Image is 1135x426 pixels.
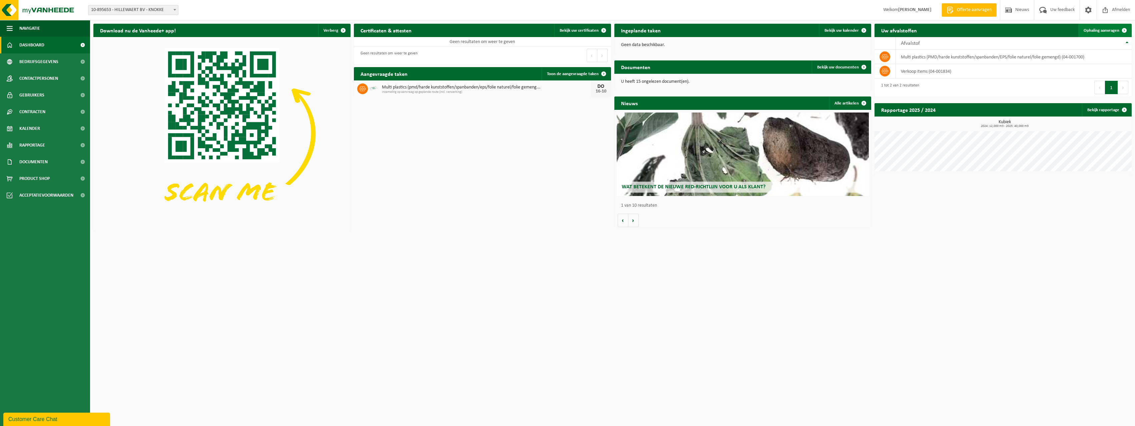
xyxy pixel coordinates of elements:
[93,37,351,230] img: Download de VHEPlus App
[617,113,869,196] a: Wat betekent de nieuwe RED-richtlijn voor u als klant?
[554,24,610,37] a: Bekijk uw certificaten
[587,49,597,62] button: Previous
[878,80,919,95] div: 1 tot 2 van 2 resultaten
[597,49,608,62] button: Next
[19,70,58,87] span: Contactpersonen
[812,60,871,74] a: Bekijk uw documenten
[824,28,859,33] span: Bekijk uw kalender
[3,411,111,426] iframe: chat widget
[19,187,73,204] span: Acceptatievoorwaarden
[1105,81,1118,94] button: 1
[594,89,608,94] div: 16-10
[19,20,40,37] span: Navigatie
[19,154,48,170] span: Documenten
[621,43,865,47] p: Geen data beschikbaar.
[942,3,997,17] a: Offerte aanvragen
[614,96,644,110] h2: Nieuws
[19,37,44,53] span: Dashboard
[19,137,45,154] span: Rapportage
[614,60,657,73] h2: Documenten
[318,24,350,37] button: Verberg
[829,96,871,110] a: Alle artikelen
[621,79,865,84] p: U heeft 15 ongelezen document(en).
[896,64,1132,78] td: verkoop items (04-001834)
[817,65,859,69] span: Bekijk uw documenten
[547,72,599,76] span: Toon de aangevraagde taken
[618,214,628,227] button: Vorige
[1094,81,1105,94] button: Previous
[19,170,50,187] span: Product Shop
[368,82,379,94] img: LP-SK-00500-LPE-16
[1082,103,1131,117] a: Bekijk rapportage
[896,50,1132,64] td: multi plastics (PMD/harde kunststoffen/spanbanden/EPS/folie naturel/folie gemengd) (04-001700)
[93,24,182,37] h2: Download nu de Vanheede+ app!
[878,125,1132,128] span: 2024: 12,000 m3 - 2025: 40,000 m3
[19,120,40,137] span: Kalender
[901,41,920,46] span: Afvalstof
[819,24,871,37] a: Bekijk uw kalender
[354,67,414,80] h2: Aangevraagde taken
[560,28,599,33] span: Bekijk uw certificaten
[875,24,924,37] h2: Uw afvalstoffen
[354,24,418,37] h2: Certificaten & attesten
[88,5,178,15] span: 10-895653 - HILLEWAERT BV - KNOKKE
[955,7,993,13] span: Offerte aanvragen
[878,120,1132,128] h3: Kubiek
[628,214,639,227] button: Volgende
[19,103,45,120] span: Contracten
[594,84,608,89] div: DO
[614,24,667,37] h2: Ingeplande taken
[382,85,591,90] span: Multi plastics (pmd/harde kunststoffen/spanbanden/eps/folie naturel/folie gemeng...
[875,103,942,116] h2: Rapportage 2025 / 2024
[19,53,58,70] span: Bedrijfsgegevens
[542,67,610,80] a: Toon de aangevraagde taken
[1078,24,1131,37] a: Ophaling aanvragen
[354,37,611,46] td: Geen resultaten om weer te geven
[622,184,765,190] span: Wat betekent de nieuwe RED-richtlijn voor u als klant?
[621,203,868,208] p: 1 van 10 resultaten
[898,7,932,12] strong: [PERSON_NAME]
[88,5,178,15] span: 10-895653 - HILLEWAERT BV - KNOKKE
[382,90,591,94] span: Inzameling op aanvraag op geplande route (incl. verwerking)
[357,48,418,63] div: Geen resultaten om weer te geven
[1118,81,1128,94] button: Next
[1084,28,1119,33] span: Ophaling aanvragen
[19,87,44,103] span: Gebruikers
[324,28,338,33] span: Verberg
